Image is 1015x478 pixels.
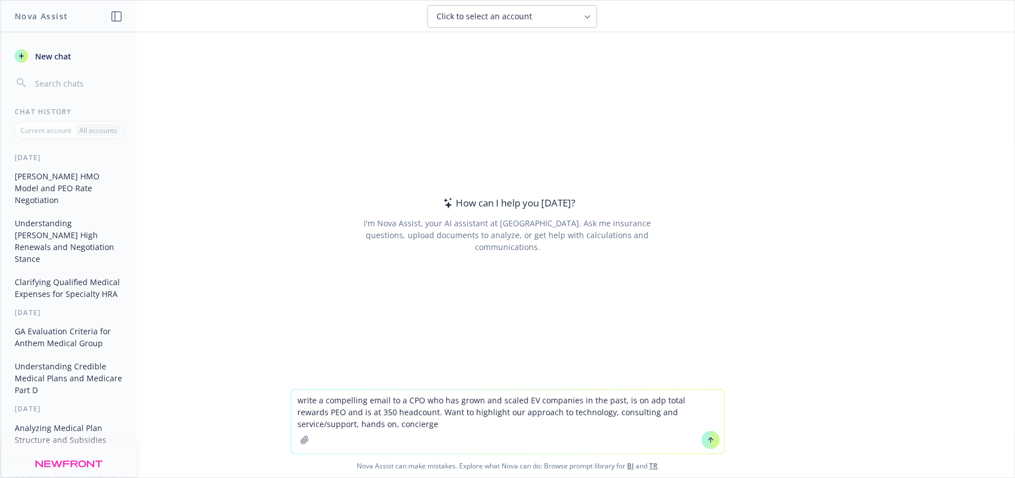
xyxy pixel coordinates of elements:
button: Click to select an account [427,5,597,28]
div: [DATE] [1,153,136,162]
button: GA Evaluation Criteria for Anthem Medical Group [10,322,127,352]
a: TR [650,461,658,471]
div: [DATE] [1,404,136,414]
button: New chat [10,46,127,66]
input: Search chats [33,75,123,91]
p: Current account [20,126,71,135]
textarea: write a compelling email to a CPO who has grown and scaled EV companies in the past, is on adp to... [291,390,724,454]
a: BI [628,461,634,471]
div: Chat History [1,107,136,117]
button: Analyzing Medical Plan Structure and Subsidies [10,419,127,449]
div: I'm Nova Assist, your AI assistant at [GEOGRAPHIC_DATA]. Ask me insurance questions, upload docum... [348,217,667,253]
div: How can I help you [DATE]? [440,196,575,210]
button: Clarifying Qualified Medical Expenses for Specialty HRA [10,273,127,303]
div: [DATE] [1,308,136,317]
span: New chat [33,50,71,62]
button: [PERSON_NAME] HMO Model and PEO Rate Negotiation [10,167,127,209]
button: Understanding Credible Medical Plans and Medicare Part D [10,357,127,399]
button: Understanding [PERSON_NAME] High Renewals and Negotiation Stance [10,214,127,268]
span: Click to select an account [437,11,533,22]
span: Nova Assist can make mistakes. Explore what Nova can do: Browse prompt library for and [5,454,1010,477]
div: [DATE] [1,454,136,463]
p: All accounts [79,126,117,135]
h1: Nova Assist [15,10,68,22]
